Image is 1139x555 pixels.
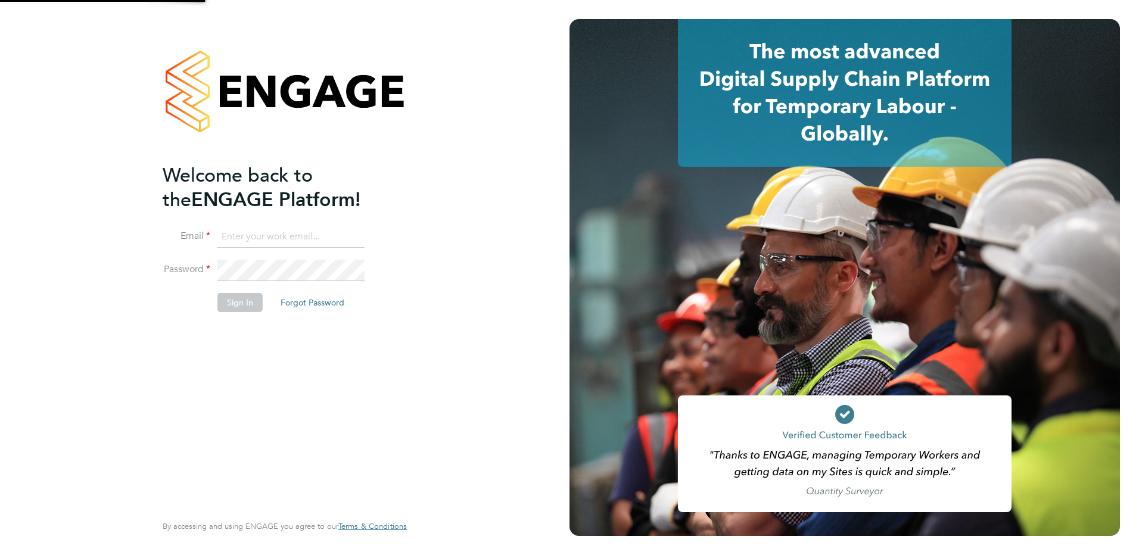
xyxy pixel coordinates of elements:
span: Terms & Conditions [338,521,407,531]
label: Password [163,263,210,276]
label: Email [163,230,210,242]
button: Sign In [217,293,263,312]
h2: ENGAGE Platform! [163,163,395,212]
button: Forgot Password [271,293,354,312]
span: Welcome back to the [163,164,313,211]
input: Enter your work email... [217,226,365,248]
span: By accessing and using ENGAGE you agree to our [163,521,407,531]
a: Terms & Conditions [338,522,407,531]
